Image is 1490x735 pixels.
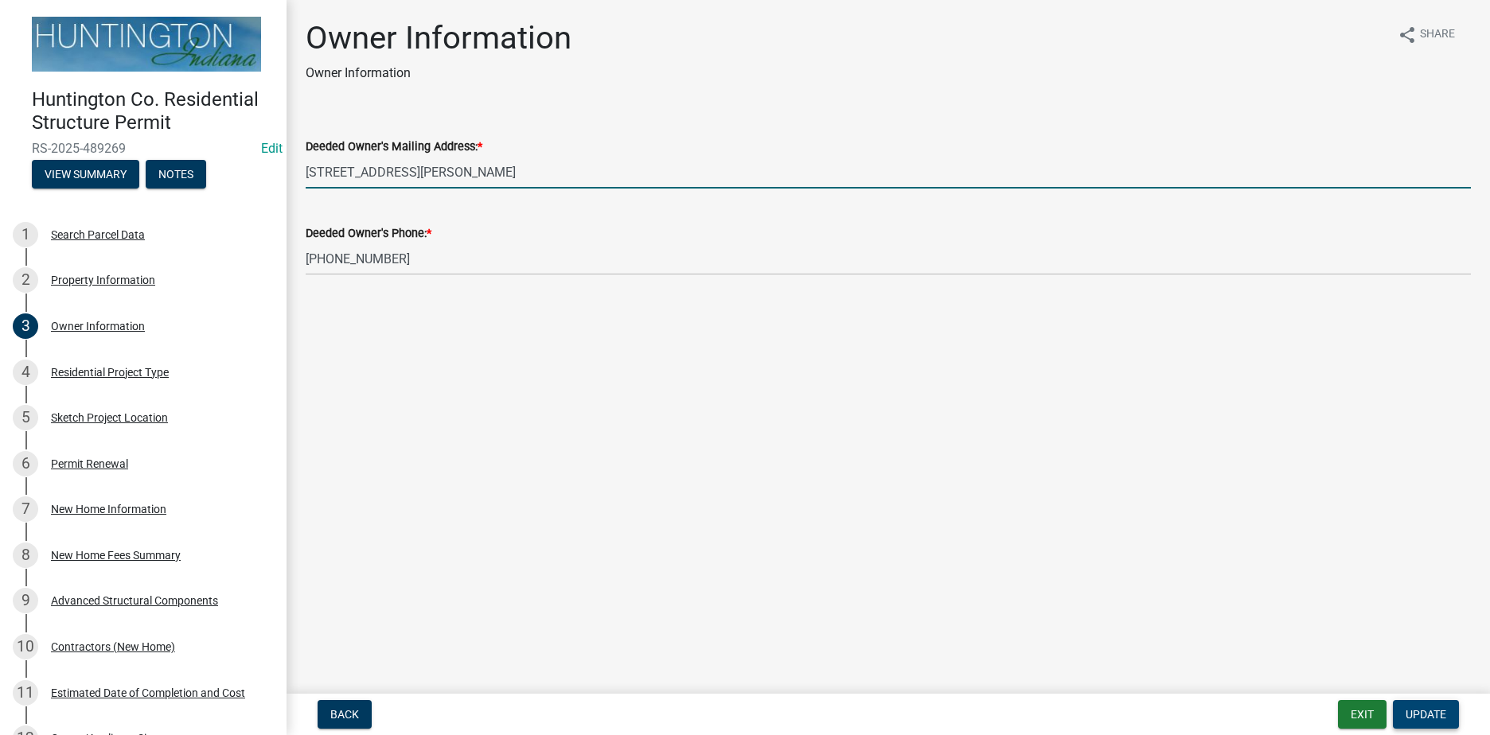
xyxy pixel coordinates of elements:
[261,141,283,156] a: Edit
[51,412,168,423] div: Sketch Project Location
[13,451,38,476] div: 6
[306,64,571,83] p: Owner Information
[51,321,145,332] div: Owner Information
[318,700,372,729] button: Back
[1398,25,1417,45] i: share
[51,687,245,698] div: Estimated Date of Completion and Cost
[32,160,139,189] button: View Summary
[13,405,38,430] div: 5
[1420,25,1455,45] span: Share
[13,542,38,568] div: 8
[51,504,166,515] div: New Home Information
[330,708,359,721] span: Back
[13,634,38,659] div: 10
[51,367,169,378] div: Residential Project Type
[13,680,38,706] div: 11
[51,229,145,240] div: Search Parcel Data
[13,360,38,385] div: 4
[32,141,255,156] span: RS-2025-489269
[1385,19,1468,50] button: shareShare
[13,313,38,339] div: 3
[13,267,38,293] div: 2
[13,588,38,613] div: 9
[13,496,38,522] div: 7
[32,17,261,72] img: Huntington County, Indiana
[51,274,155,286] div: Property Information
[1338,700,1387,729] button: Exit
[13,222,38,247] div: 1
[51,550,181,561] div: New Home Fees Summary
[32,88,274,134] h4: Huntington Co. Residential Structure Permit
[32,169,139,181] wm-modal-confirm: Summary
[306,19,571,57] h1: Owner Information
[51,595,218,606] div: Advanced Structural Components
[51,458,128,469] div: Permit Renewal
[306,142,482,153] label: Deeded Owner's Mailing Address:
[1406,708,1446,721] span: Update
[51,641,175,652] div: Contractors (New Home)
[261,141,283,156] wm-modal-confirm: Edit Application Number
[306,228,431,239] label: Deeded Owner's Phone:
[1393,700,1459,729] button: Update
[146,169,206,181] wm-modal-confirm: Notes
[146,160,206,189] button: Notes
